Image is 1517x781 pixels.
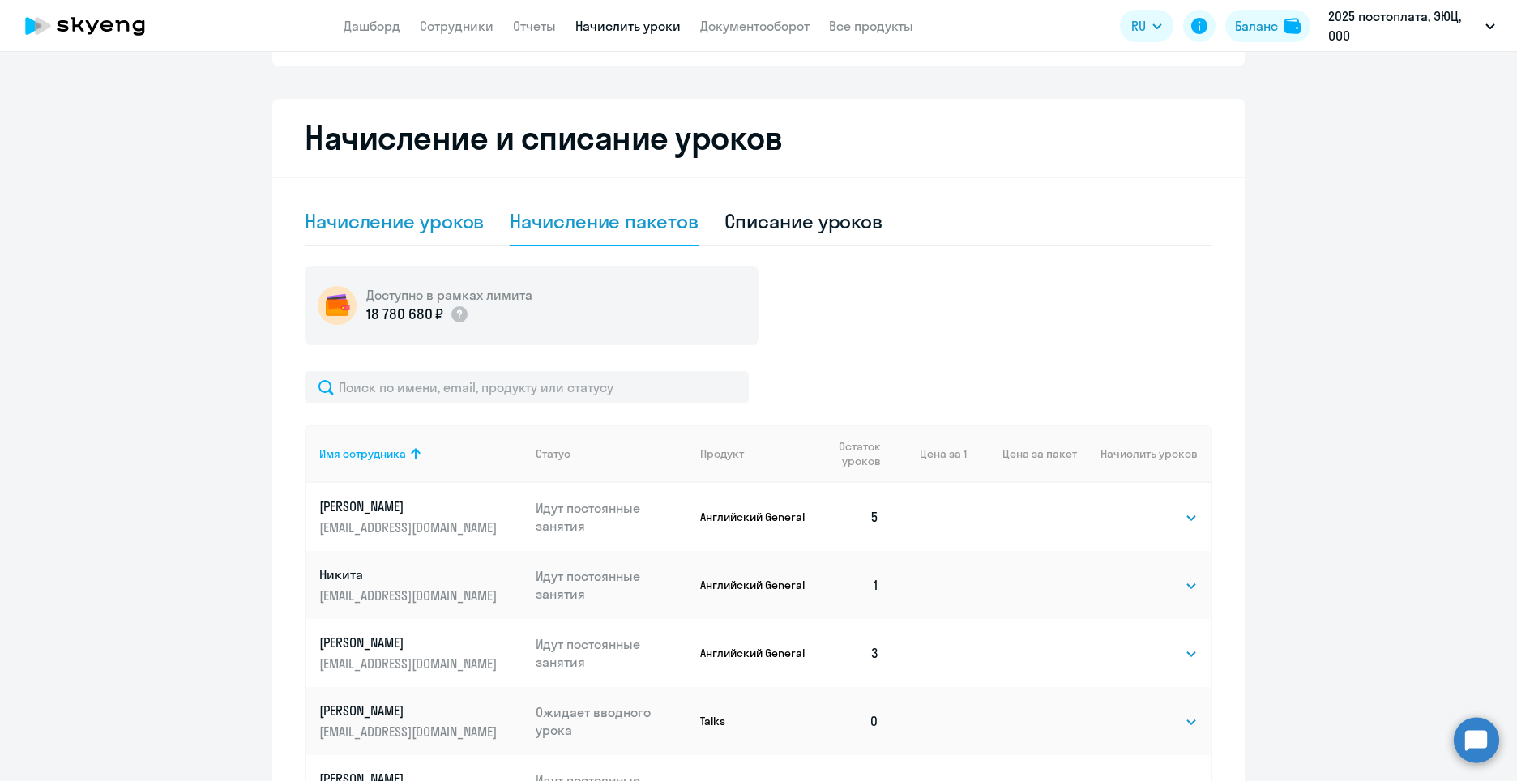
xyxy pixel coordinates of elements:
a: Отчеты [513,18,556,34]
a: [PERSON_NAME][EMAIL_ADDRESS][DOMAIN_NAME] [319,634,523,672]
div: Статус [536,446,570,461]
div: Начисление уроков [305,208,484,234]
img: balance [1284,18,1301,34]
p: Ожидает вводного урока [536,703,688,739]
span: Остаток уроков [823,439,880,468]
p: Английский General [700,578,810,592]
input: Поиск по имени, email, продукту или статусу [305,371,749,403]
img: wallet-circle.png [318,286,357,325]
p: Talks [700,714,810,728]
div: Списание уроков [724,208,883,234]
a: Все продукты [829,18,913,34]
p: Никита [319,565,501,583]
p: Идут постоянные занятия [536,567,688,603]
a: Документооборот [700,18,810,34]
p: Идут постоянные занятия [536,635,688,671]
a: [PERSON_NAME][EMAIL_ADDRESS][DOMAIN_NAME] [319,702,523,740]
div: Имя сотрудника [319,446,523,461]
span: RU [1131,16,1146,36]
button: Балансbalance [1225,10,1310,42]
p: 18 780 680 ₽ [366,304,443,325]
h5: Доступно в рамках лимита [366,286,532,304]
button: 2025 постоплата, ЭЮЦ, ООО [1320,6,1503,45]
p: 2025 постоплата, ЭЮЦ, ООО [1328,6,1479,45]
p: Английский General [700,510,810,524]
div: Баланс [1235,16,1278,36]
p: [PERSON_NAME] [319,702,501,719]
div: Остаток уроков [823,439,892,468]
div: Имя сотрудника [319,446,406,461]
td: 1 [810,551,892,619]
p: [PERSON_NAME] [319,497,501,515]
p: Английский General [700,646,810,660]
th: Начислить уроков [1077,425,1211,483]
h2: Начисление и списание уроков [305,118,1212,157]
p: Идут постоянные занятия [536,499,688,535]
div: Продукт [700,446,744,461]
div: Статус [536,446,688,461]
th: Цена за 1 [892,425,967,483]
a: Начислить уроки [575,18,681,34]
td: 0 [810,687,892,755]
div: Продукт [700,446,810,461]
a: Никита[EMAIL_ADDRESS][DOMAIN_NAME] [319,565,523,604]
a: Сотрудники [420,18,494,34]
th: Цена за пакет [967,425,1077,483]
a: [PERSON_NAME][EMAIL_ADDRESS][DOMAIN_NAME] [319,497,523,536]
p: [EMAIL_ADDRESS][DOMAIN_NAME] [319,587,501,604]
p: [EMAIL_ADDRESS][DOMAIN_NAME] [319,723,501,740]
p: [EMAIL_ADDRESS][DOMAIN_NAME] [319,519,501,536]
button: RU [1120,10,1173,42]
div: Начисление пакетов [510,208,698,234]
a: Дашборд [344,18,400,34]
td: 3 [810,619,892,687]
p: [EMAIL_ADDRESS][DOMAIN_NAME] [319,655,501,672]
td: 5 [810,483,892,551]
p: [PERSON_NAME] [319,634,501,651]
